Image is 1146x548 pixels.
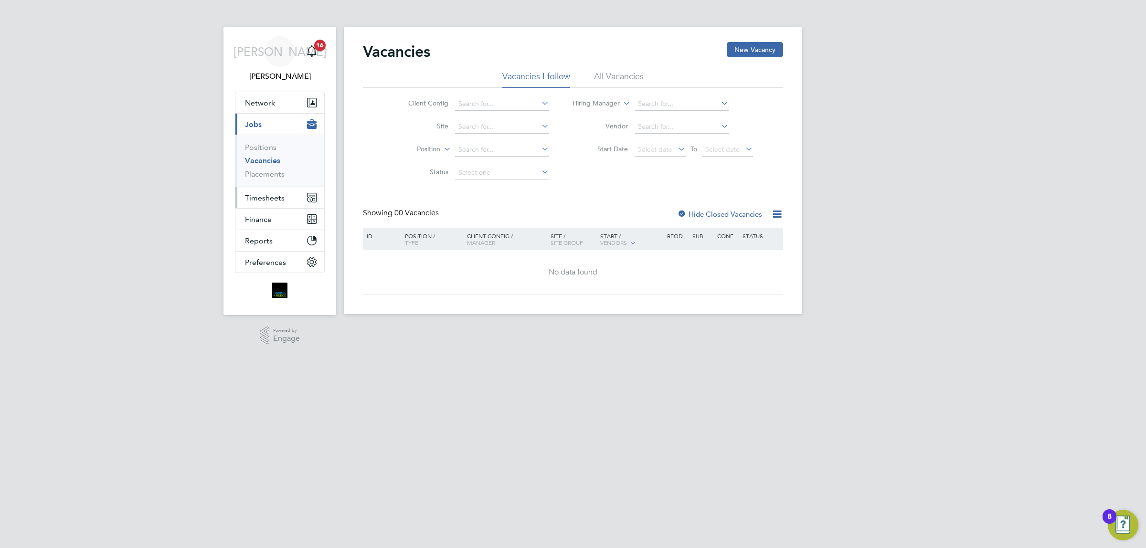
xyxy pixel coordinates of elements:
div: Sub [690,228,715,244]
label: Hide Closed Vacancies [677,210,762,219]
span: Type [405,239,418,246]
input: Search for... [455,97,549,111]
img: bromak-logo-retina.png [272,283,287,298]
div: Status [740,228,782,244]
span: Select date [638,145,672,154]
button: Open Resource Center, 8 new notifications [1108,510,1138,540]
span: Timesheets [245,193,285,202]
nav: Main navigation [223,27,336,315]
span: Network [245,98,275,107]
span: 16 [314,40,326,51]
input: Search for... [455,143,549,157]
a: 16 [302,36,321,67]
div: No data found [364,267,782,277]
span: Site Group [551,239,583,246]
span: Manager [467,239,495,246]
div: Showing [363,208,441,218]
button: New Vacancy [727,42,783,57]
div: 8 [1107,516,1112,529]
label: Vendor [573,122,628,130]
span: Engage [273,335,300,343]
div: Jobs [235,135,324,187]
span: To [688,143,700,155]
label: Status [393,168,448,176]
a: [PERSON_NAME][PERSON_NAME] [235,36,325,82]
button: Finance [235,209,324,230]
div: Start / [598,228,665,252]
label: Client Config [393,99,448,107]
a: Go to home page [235,283,325,298]
button: Timesheets [235,187,324,208]
li: Vacancies I follow [502,71,570,88]
span: Jobs [245,120,262,129]
span: 00 Vacancies [394,208,439,218]
h2: Vacancies [363,42,430,61]
label: Site [393,122,448,130]
button: Jobs [235,114,324,135]
span: Powered by [273,327,300,335]
span: Reports [245,236,273,245]
input: Search for... [635,97,729,111]
input: Select one [455,166,549,179]
div: Conf [715,228,740,244]
label: Start Date [573,145,628,153]
div: Client Config / [465,228,548,251]
label: Hiring Manager [565,99,620,108]
a: Vacancies [245,156,280,165]
a: Placements [245,169,285,179]
a: Powered byEngage [260,327,300,345]
span: [PERSON_NAME] [233,45,327,58]
label: Position [385,145,440,154]
div: Reqd [665,228,690,244]
input: Search for... [635,120,729,134]
div: Position / [398,228,465,251]
div: Site / [548,228,598,251]
span: Select date [705,145,740,154]
span: Jordan Alaezihe [235,71,325,82]
a: Positions [245,143,276,152]
li: All Vacancies [594,71,644,88]
span: Preferences [245,258,286,267]
button: Preferences [235,252,324,273]
span: Finance [245,215,272,224]
button: Reports [235,230,324,251]
button: Network [235,92,324,113]
span: Vendors [600,239,627,246]
input: Search for... [455,120,549,134]
div: ID [364,228,398,244]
